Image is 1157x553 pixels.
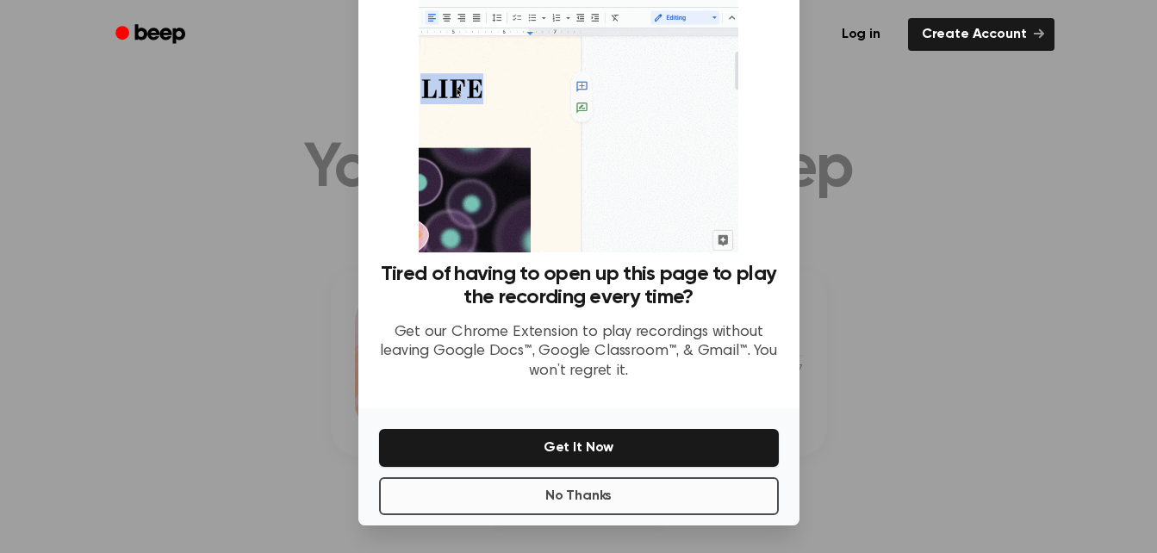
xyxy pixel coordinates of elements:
[379,263,779,309] h3: Tired of having to open up this page to play the recording every time?
[379,429,779,467] button: Get It Now
[379,323,779,382] p: Get our Chrome Extension to play recordings without leaving Google Docs™, Google Classroom™, & Gm...
[824,15,898,54] a: Log in
[379,477,779,515] button: No Thanks
[103,18,201,52] a: Beep
[908,18,1054,51] a: Create Account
